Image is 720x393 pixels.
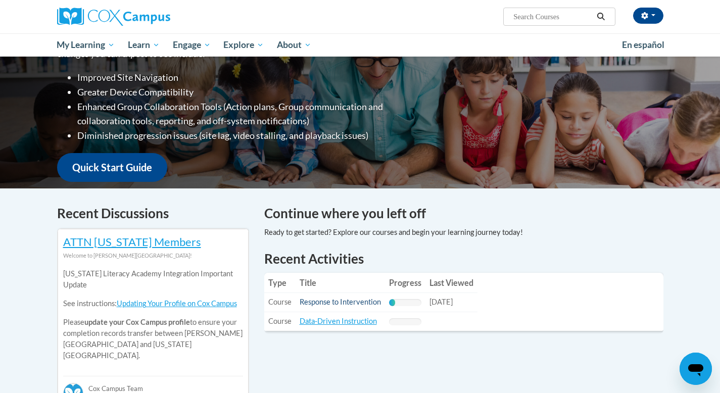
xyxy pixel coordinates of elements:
[296,273,385,293] th: Title
[264,250,663,268] h1: Recent Activities
[166,33,217,57] a: Engage
[264,204,663,223] h4: Continue where you left off
[223,39,264,51] span: Explore
[57,153,167,182] a: Quick Start Guide
[84,318,190,326] b: update your Cox Campus profile
[121,33,166,57] a: Learn
[77,100,423,129] li: Enhanced Group Collaboration Tools (Action plans, Group communication and collaboration tools, re...
[389,299,396,306] div: Progress, %
[512,11,593,23] input: Search Courses
[63,235,201,249] a: ATTN [US_STATE] Members
[77,85,423,100] li: Greater Device Compatibility
[622,39,664,50] span: En español
[268,317,292,325] span: Course
[425,273,477,293] th: Last Viewed
[77,128,423,143] li: Diminished progression issues (site lag, video stalling, and playback issues)
[429,298,453,306] span: [DATE]
[633,8,663,24] button: Account Settings
[593,11,608,23] button: Search
[63,250,243,261] div: Welcome to [PERSON_NAME][GEOGRAPHIC_DATA]!
[42,33,679,57] div: Main menu
[128,39,160,51] span: Learn
[264,273,296,293] th: Type
[63,268,243,290] p: [US_STATE] Literacy Academy Integration Important Update
[117,299,237,308] a: Updating Your Profile on Cox Campus
[268,298,292,306] span: Course
[300,298,381,306] a: Response to Intervention
[270,33,318,57] a: About
[77,70,423,85] li: Improved Site Navigation
[57,8,249,26] a: Cox Campus
[615,34,671,56] a: En español
[63,298,243,309] p: See instructions:
[173,39,211,51] span: Engage
[680,353,712,385] iframe: Button to launch messaging window
[57,39,115,51] span: My Learning
[57,8,170,26] img: Cox Campus
[51,33,122,57] a: My Learning
[63,261,243,369] div: Please to ensure your completion records transfer between [PERSON_NAME][GEOGRAPHIC_DATA] and [US_...
[385,273,425,293] th: Progress
[217,33,270,57] a: Explore
[300,317,377,325] a: Data-Driven Instruction
[277,39,311,51] span: About
[57,204,249,223] h4: Recent Discussions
